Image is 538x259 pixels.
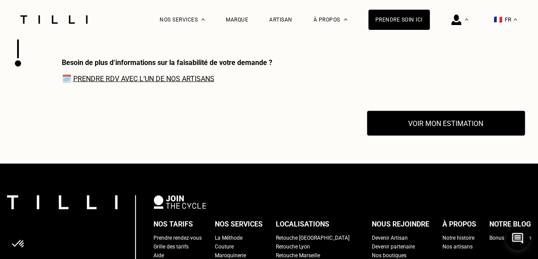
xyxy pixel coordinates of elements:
div: Nos services [215,218,263,231]
a: Prendre rendez-vous [153,234,202,242]
a: Prendre RDV avec l‘un de nos artisans [73,75,214,83]
img: icône connexion [451,14,461,25]
span: 🗓️ [62,74,272,83]
button: Voir mon estimation [367,111,525,136]
div: Nos tarifs [153,218,193,231]
img: Menu déroulant [465,18,468,21]
a: Grille des tarifs [153,242,189,251]
div: Localisations [276,218,329,231]
div: À propos [442,218,476,231]
a: La Méthode [215,234,242,242]
img: menu déroulant [513,18,517,21]
a: Artisan [269,17,292,23]
img: Menu déroulant [201,18,205,21]
img: Logo du service de couturière Tilli [17,15,91,24]
a: Marque [226,17,248,23]
a: Retouche Lyon [276,242,310,251]
a: Couture [215,242,234,251]
a: Bonus Réparation [489,234,531,242]
div: Nous rejoindre [372,218,429,231]
div: Besoin de plus d‘informations sur la faisabilité de votre demande ? [62,58,272,67]
a: Devenir partenaire [372,242,415,251]
a: Prendre soin ici [368,10,430,30]
img: logo Tilli [7,195,118,209]
a: Devenir Artisan [372,234,408,242]
div: Notre blog [489,218,531,231]
a: Notre histoire [442,234,474,242]
a: Retouche [GEOGRAPHIC_DATA] [276,234,349,242]
img: Menu déroulant à propos [344,18,347,21]
span: 🇫🇷 [494,15,502,24]
a: Nos artisans [442,242,473,251]
img: logo Join The Cycle [153,195,206,209]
